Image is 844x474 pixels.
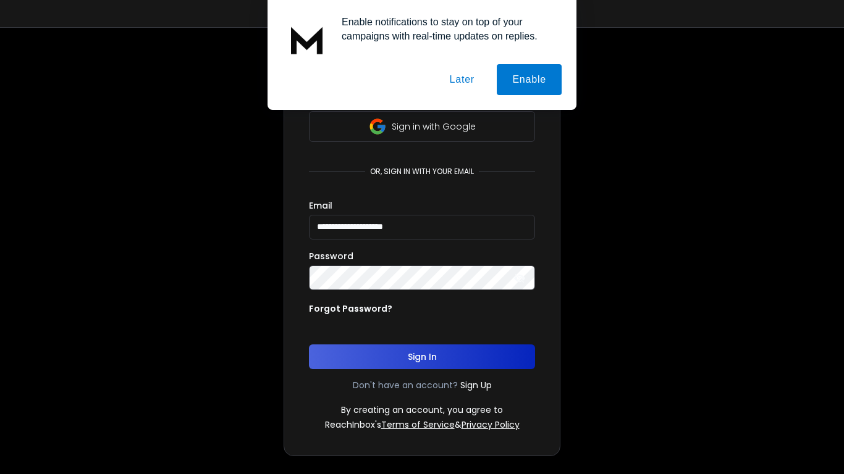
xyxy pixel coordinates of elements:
[282,15,332,64] img: notification icon
[332,15,562,43] div: Enable notifications to stay on top of your campaigns with real-time updates on replies.
[309,302,392,315] p: Forgot Password?
[353,379,458,391] p: Don't have an account?
[365,167,479,177] p: or, sign in with your email
[497,64,562,95] button: Enable
[341,404,503,416] p: By creating an account, you agree to
[462,418,520,431] a: Privacy Policy
[325,418,520,431] p: ReachInbox's &
[381,418,455,431] a: Terms of Service
[392,120,476,133] p: Sign in with Google
[460,379,492,391] a: Sign Up
[309,201,332,210] label: Email
[434,64,489,95] button: Later
[309,252,353,260] label: Password
[309,344,535,369] button: Sign In
[309,111,535,142] button: Sign in with Google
